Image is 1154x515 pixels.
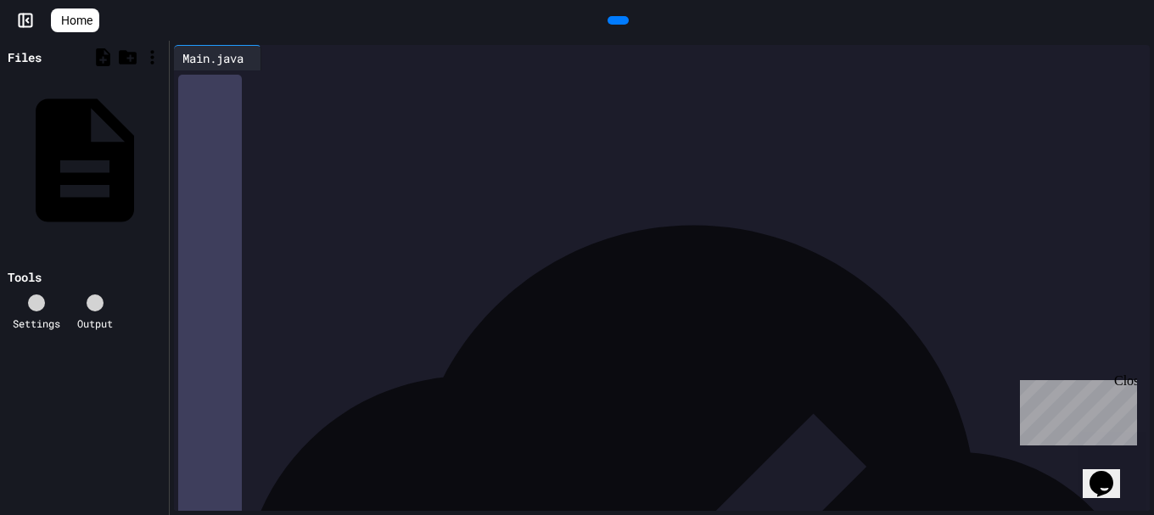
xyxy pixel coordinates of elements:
[13,316,60,331] div: Settings
[8,268,42,286] div: Tools
[174,49,252,67] div: Main.java
[1083,447,1137,498] iframe: chat widget
[8,48,42,66] div: Files
[174,45,261,70] div: Main.java
[7,7,117,108] div: Chat with us now!Close
[1013,373,1137,445] iframe: chat widget
[77,316,113,331] div: Output
[51,8,99,32] a: Home
[61,12,92,29] span: Home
